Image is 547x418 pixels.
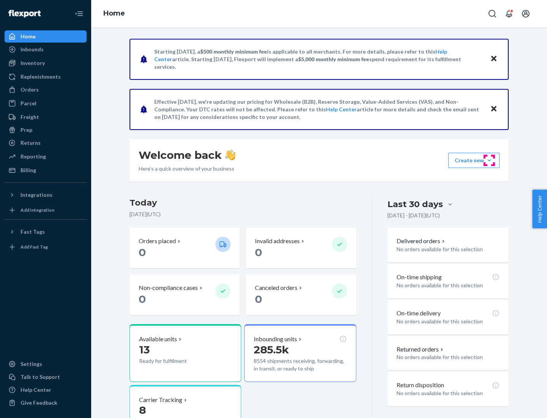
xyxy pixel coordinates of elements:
[21,360,42,368] div: Settings
[5,397,87,409] button: Give Feedback
[387,198,443,210] div: Last 30 days
[130,228,240,268] button: Orders placed 0
[21,399,57,407] div: Give Feedback
[5,97,87,109] a: Parcel
[21,207,54,213] div: Add Integration
[5,358,87,370] a: Settings
[5,150,87,163] a: Reporting
[397,237,446,245] button: Delivered orders
[501,6,517,21] button: Open notifications
[154,48,483,71] p: Starting [DATE], a is applicable to all merchants. For more details, please refer to this article...
[21,73,61,81] div: Replenishments
[139,148,236,162] h1: Welcome back
[225,150,236,160] img: hand-wave emoji
[139,293,146,306] span: 0
[21,100,36,107] div: Parcel
[21,46,44,53] div: Inbounds
[254,335,297,344] p: Inbounding units
[139,246,146,259] span: 0
[139,237,176,245] p: Orders placed
[397,282,500,289] p: No orders available for this selection
[5,189,87,201] button: Integrations
[255,246,262,259] span: 0
[5,30,87,43] a: Home
[21,153,46,160] div: Reporting
[485,6,500,21] button: Open Search Box
[21,139,41,147] div: Returns
[5,384,87,396] a: Help Center
[254,357,346,372] p: 8554 shipments receiving, forwarding, in transit, or ready to ship
[518,6,533,21] button: Open account menu
[5,57,87,69] a: Inventory
[397,309,441,318] p: On-time delivery
[448,153,500,168] button: Create new
[139,283,198,292] p: Non-compliance cases
[97,3,131,25] ol: breadcrumbs
[397,353,500,361] p: No orders available for this selection
[71,6,87,21] button: Close Navigation
[5,371,87,383] a: Talk to Support
[298,56,369,62] span: $5,000 monthly minimum fee
[139,396,182,404] p: Carrier Tracking
[254,343,289,356] span: 285.5k
[130,211,356,218] p: [DATE] ( UTC )
[244,324,356,382] button: Inbounding units285.5k8554 shipments receiving, forwarding, in transit, or ready to ship
[397,389,500,397] p: No orders available for this selection
[21,33,36,40] div: Home
[154,98,483,121] p: Effective [DATE], we're updating our pricing for Wholesale (B2B), Reserve Storage, Value-Added Se...
[103,9,125,17] a: Home
[21,86,39,93] div: Orders
[21,386,51,394] div: Help Center
[21,166,36,174] div: Billing
[255,237,300,245] p: Invalid addresses
[255,293,262,306] span: 0
[532,190,547,228] button: Help Center
[21,228,45,236] div: Fast Tags
[5,164,87,176] a: Billing
[5,71,87,83] a: Replenishments
[139,357,209,365] p: Ready for fulfillment
[397,318,500,325] p: No orders available for this selection
[139,165,236,173] p: Here’s a quick overview of your business
[255,283,297,292] p: Canceled orders
[489,104,499,115] button: Close
[397,273,442,282] p: On-time shipping
[5,241,87,253] a: Add Fast Tag
[8,10,41,17] img: Flexport logo
[21,126,32,134] div: Prep
[5,124,87,136] a: Prep
[5,84,87,96] a: Orders
[200,48,267,55] span: $500 monthly minimum fee
[5,137,87,149] a: Returns
[326,106,357,112] a: Help Center
[5,111,87,123] a: Freight
[21,113,39,121] div: Freight
[397,345,445,354] button: Returned orders
[5,226,87,238] button: Fast Tags
[21,191,52,199] div: Integrations
[139,343,150,356] span: 13
[246,228,356,268] button: Invalid addresses 0
[21,59,45,67] div: Inventory
[5,43,87,55] a: Inbounds
[21,244,48,250] div: Add Fast Tag
[387,212,440,219] p: [DATE] - [DATE] ( UTC )
[397,381,444,389] p: Return disposition
[21,373,60,381] div: Talk to Support
[130,197,356,209] h3: Today
[130,324,241,382] button: Available units13Ready for fulfillment
[139,404,146,416] span: 8
[246,274,356,315] button: Canceled orders 0
[5,204,87,216] a: Add Integration
[489,54,499,65] button: Close
[130,274,240,315] button: Non-compliance cases 0
[397,245,500,253] p: No orders available for this selection
[139,335,177,344] p: Available units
